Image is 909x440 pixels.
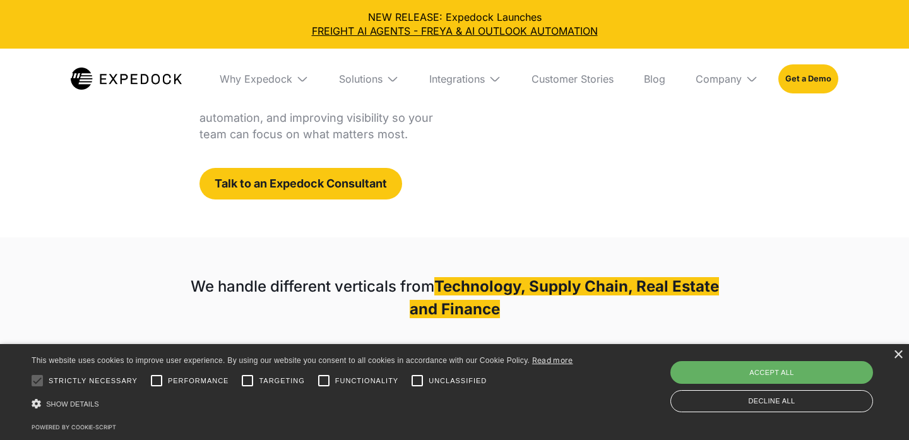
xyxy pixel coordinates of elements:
[210,49,319,109] div: Why Expedock
[429,376,487,386] span: Unclassified
[335,376,398,386] span: Functionality
[696,73,742,85] div: Company
[32,395,573,413] div: Show details
[10,24,899,38] a: FREIGHT AI AGENTS - FREYA & AI OUTLOOK AUTOMATION
[32,356,530,365] span: This website uses cookies to improve user experience. By using our website you consent to all coo...
[419,49,511,109] div: Integrations
[329,49,409,109] div: Solutions
[778,64,838,93] a: Get a Demo
[686,49,768,109] div: Company
[532,355,573,365] a: Read more
[259,376,304,386] span: Targeting
[410,277,719,318] strong: Technology, Supply Chain, Real Estate and Finance
[670,390,873,412] div: Decline all
[49,376,138,386] span: Strictly necessary
[634,49,675,109] a: Blog
[191,277,434,295] strong: We handle different verticals from
[670,361,873,384] div: Accept all
[521,49,624,109] a: Customer Stories
[220,73,292,85] div: Why Expedock
[32,424,116,431] a: Powered by cookie-script
[199,168,402,199] a: Talk to an Expedock Consultant
[846,379,909,440] iframe: Chat Widget
[893,350,903,360] div: Close
[429,73,485,85] div: Integrations
[10,10,899,39] div: NEW RELEASE: Expedock Launches
[339,73,383,85] div: Solutions
[168,376,229,386] span: Performance
[46,400,99,408] span: Show details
